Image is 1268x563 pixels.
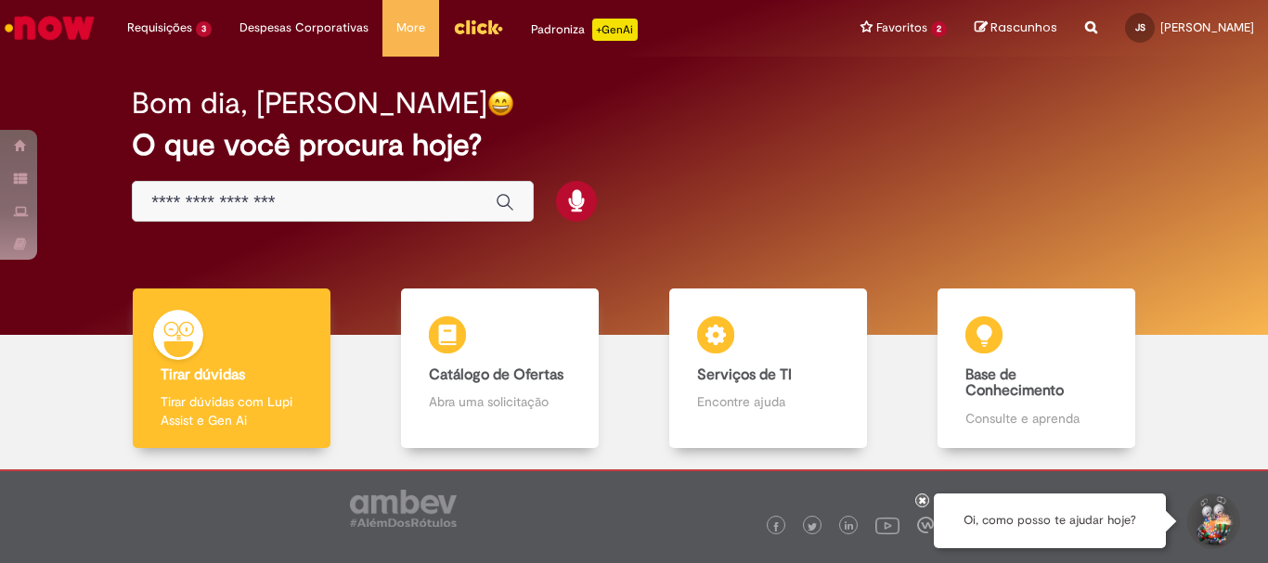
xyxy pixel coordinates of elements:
span: Requisições [127,19,192,37]
div: Padroniza [531,19,638,41]
p: Consulte e aprenda [965,409,1106,428]
img: logo_footer_twitter.png [808,522,817,531]
b: Tirar dúvidas [161,365,245,384]
a: Catálogo de Ofertas Abra uma solicitação [366,288,634,449]
span: More [396,19,425,37]
span: 3 [196,21,212,37]
b: Catálogo de Ofertas [429,365,563,384]
span: JS [1135,21,1145,33]
p: +GenAi [592,19,638,41]
div: Oi, como posso te ajudar hoje? [934,493,1166,548]
h2: Bom dia, [PERSON_NAME] [132,87,487,120]
img: logo_footer_youtube.png [875,513,899,537]
img: click_logo_yellow_360x200.png [453,13,503,41]
b: Serviços de TI [697,365,792,384]
p: Encontre ajuda [697,392,838,411]
h2: O que você procura hoje? [132,129,1136,161]
span: Favoritos [876,19,927,37]
a: Rascunhos [975,19,1057,37]
span: Rascunhos [990,19,1057,36]
p: Abra uma solicitação [429,392,570,411]
img: logo_footer_facebook.png [771,522,781,531]
img: logo_footer_ambev_rotulo_gray.png [350,490,457,527]
img: logo_footer_linkedin.png [845,521,854,532]
p: Tirar dúvidas com Lupi Assist e Gen Ai [161,392,302,429]
a: Tirar dúvidas Tirar dúvidas com Lupi Assist e Gen Ai [97,288,366,449]
span: Despesas Corporativas [239,19,369,37]
img: logo_footer_workplace.png [917,517,934,533]
span: [PERSON_NAME] [1160,19,1254,35]
a: Base de Conhecimento Consulte e aprenda [902,288,1171,449]
span: 2 [931,21,947,37]
img: happy-face.png [487,90,514,117]
b: Base de Conhecimento [965,365,1064,401]
img: ServiceNow [2,9,97,46]
a: Serviços de TI Encontre ajuda [634,288,902,449]
button: Iniciar Conversa de Suporte [1184,493,1240,549]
